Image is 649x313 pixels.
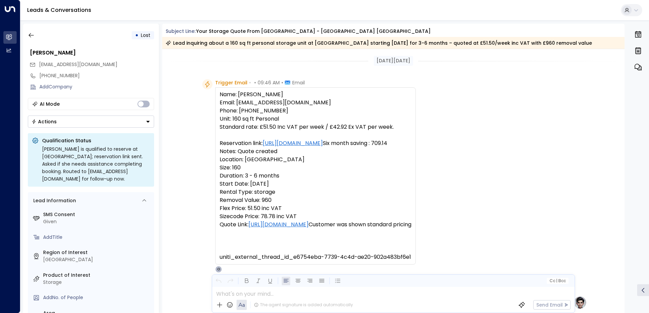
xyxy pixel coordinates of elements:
[374,56,413,66] div: [DATE][DATE]
[43,272,151,279] label: Product of Interest
[573,296,587,309] img: profile-logo.png
[27,6,91,14] a: Leads & Conversations
[42,137,150,144] p: Qualification Status
[42,145,150,183] div: [PERSON_NAME] is qualified to reserve at [GEOGRAPHIC_DATA]; reservation link sent. Asked if she n...
[249,79,251,86] span: •
[281,79,283,86] span: •
[31,197,76,204] div: Lead Information
[254,302,353,308] div: The agent signature is added automatically
[43,294,151,301] div: AddNo. of People
[166,40,592,46] div: Lead inquiring about a 160 sq ft personal storage unit at [GEOGRAPHIC_DATA] starting [DATE] for 3...
[28,116,154,128] div: Button group with a nested menu
[214,277,223,285] button: Undo
[43,211,151,218] label: SMS Consent
[135,29,138,41] div: •
[220,90,411,261] pre: Name: [PERSON_NAME] Email: [EMAIL_ADDRESS][DOMAIN_NAME] Phone: [PHONE_NUMBER] Unit: 160 sq ft Per...
[141,32,150,39] span: Lost
[215,266,222,273] div: O
[30,49,154,57] div: [PERSON_NAME]
[43,249,151,256] label: Region of Interest
[43,279,151,286] div: Storage
[28,116,154,128] button: Actions
[32,119,57,125] div: Actions
[556,278,557,283] span: |
[258,79,280,86] span: 09:46 AM
[292,79,305,86] span: Email
[166,28,196,35] span: Subject Line:
[39,61,117,68] span: xiaobing2810@gmail.com
[196,28,431,35] div: Your storage quote from [GEOGRAPHIC_DATA] - [GEOGRAPHIC_DATA] [GEOGRAPHIC_DATA]
[40,101,60,107] div: AI Mode
[215,79,247,86] span: Trigger Email
[43,218,151,225] div: Given
[546,278,568,284] button: Cc|Bcc
[263,139,323,147] a: [URL][DOMAIN_NAME]
[39,61,117,68] span: [EMAIL_ADDRESS][DOMAIN_NAME]
[226,277,235,285] button: Redo
[39,83,154,90] div: AddCompany
[248,221,309,229] a: [URL][DOMAIN_NAME]
[43,256,151,263] div: [GEOGRAPHIC_DATA]
[549,278,565,283] span: Cc Bcc
[43,234,151,241] div: AddTitle
[39,72,154,79] div: [PHONE_NUMBER]
[254,79,256,86] span: •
